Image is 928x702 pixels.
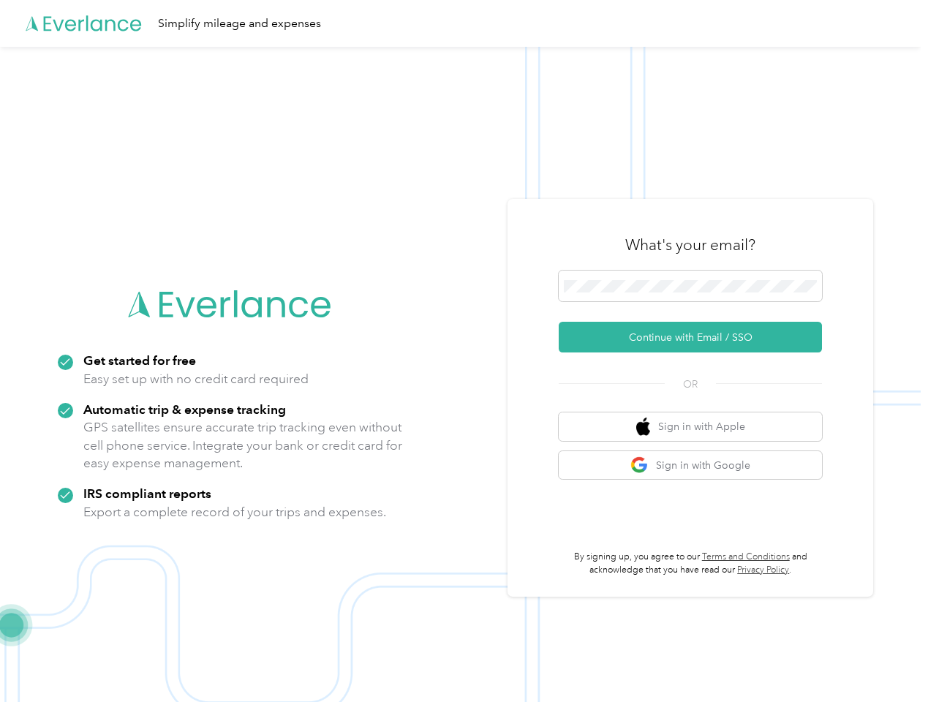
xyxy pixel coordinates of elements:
strong: Automatic trip & expense tracking [83,401,286,417]
a: Terms and Conditions [702,551,790,562]
span: OR [665,377,716,392]
button: apple logoSign in with Apple [559,412,822,441]
p: GPS satellites ensure accurate trip tracking even without cell phone service. Integrate your bank... [83,418,403,472]
a: Privacy Policy [737,565,789,575]
div: Simplify mileage and expenses [158,15,321,33]
h3: What's your email? [625,235,755,255]
button: google logoSign in with Google [559,451,822,480]
p: By signing up, you agree to our and acknowledge that you have read our . [559,551,822,576]
p: Easy set up with no credit card required [83,370,309,388]
strong: IRS compliant reports [83,486,211,501]
button: Continue with Email / SSO [559,322,822,352]
p: Export a complete record of your trips and expenses. [83,503,386,521]
strong: Get started for free [83,352,196,368]
img: google logo [630,456,649,475]
img: apple logo [636,418,651,436]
